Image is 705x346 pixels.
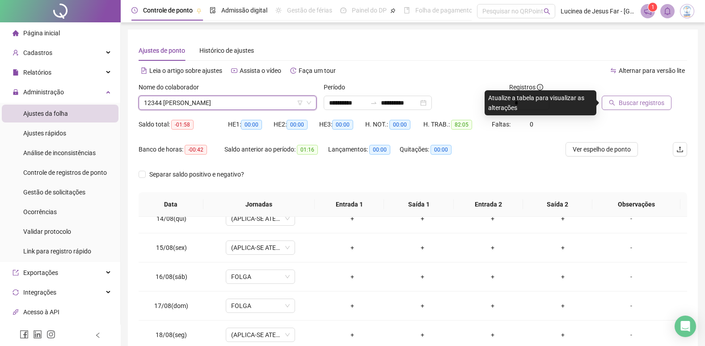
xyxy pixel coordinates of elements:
button: Ver espelho de ponto [566,142,638,156]
span: Gestão de férias [287,7,332,14]
div: + [324,214,380,224]
span: user-add [13,50,19,56]
span: 18/08(seg) [156,331,187,338]
span: 00:00 [389,120,410,130]
div: Quitações: [400,144,468,155]
span: left [95,332,101,338]
th: Data [139,192,203,217]
span: Observações [599,199,673,209]
span: Buscar registros [619,98,664,108]
span: youtube [231,68,237,74]
div: Saldo anterior ao período: [224,144,328,155]
div: Open Intercom Messenger [675,316,696,337]
span: swap [610,68,616,74]
span: 1 [651,4,654,10]
button: Buscar registros [602,96,671,110]
span: (APLICA-SE ATESTADO) [231,328,290,342]
span: (APLICA-SE ATESTADO) [231,241,290,254]
span: Folha de pagamento [415,7,473,14]
span: Ocorrências [23,208,57,215]
div: H. NOT.: [365,119,423,130]
div: + [394,243,450,253]
div: + [324,301,380,311]
div: H. TRAB.: [423,119,492,130]
th: Observações [592,192,680,217]
span: to [370,99,377,106]
span: 00:00 [241,120,262,130]
span: Controle de ponto [143,7,193,14]
div: + [394,272,450,282]
div: + [535,330,591,340]
span: file-text [141,68,147,74]
span: search [544,8,550,15]
span: FOLGA [231,299,290,312]
div: + [394,214,450,224]
span: 00:00 [287,120,308,130]
span: Lucinea de Jesus Far - [GEOGRAPHIC_DATA] [561,6,635,16]
span: instagram [46,330,55,339]
div: Saldo total: [139,119,228,130]
div: + [324,330,380,340]
div: + [464,330,520,340]
span: bell [663,7,671,15]
span: home [13,30,19,36]
div: + [464,272,520,282]
span: linkedin [33,330,42,339]
span: 14/08(qui) [156,215,186,222]
span: -01:58 [171,120,194,130]
sup: 1 [648,3,657,12]
span: facebook [20,330,29,339]
span: 12344 ISABELLY CALADO ALVES DE LIMA [144,96,311,110]
span: export [13,270,19,276]
span: info-circle [537,84,543,90]
div: + [324,272,380,282]
span: 0 [530,121,533,128]
div: HE 3: [319,119,365,130]
span: Análise de inconsistências [23,149,96,156]
div: HE 2: [274,119,319,130]
span: search [609,100,615,106]
span: 17/08(dom) [154,302,188,309]
div: - [605,272,658,282]
span: filter [297,100,303,105]
div: - [605,214,658,224]
th: Saída 2 [523,192,592,217]
div: + [535,301,591,311]
span: Acesso à API [23,308,59,316]
div: + [464,301,520,311]
span: Gestão de solicitações [23,189,85,196]
span: Integrações [23,289,56,296]
span: 16/08(sáb) [156,273,187,280]
div: + [535,214,591,224]
span: Faça um tour [299,67,336,74]
span: dashboard [340,7,346,13]
span: Ver espelho de ponto [573,144,631,154]
span: upload [676,146,684,153]
span: Ajustes da folha [23,110,68,117]
div: + [535,272,591,282]
span: Validar protocolo [23,228,71,235]
div: Atualize a tabela para visualizar as alterações [485,90,596,115]
span: 01:16 [297,145,318,155]
div: + [324,243,380,253]
div: HE 1: [228,119,274,130]
span: swap-right [370,99,377,106]
span: notification [644,7,652,15]
span: 00:00 [369,145,390,155]
span: pushpin [390,8,396,13]
span: Alternar para versão lite [619,67,685,74]
span: Ajustes rápidos [23,130,66,137]
span: sun [275,7,282,13]
span: Cadastros [23,49,52,56]
div: - [605,243,658,253]
th: Jornadas [203,192,315,217]
span: -00:42 [185,145,207,155]
span: Separar saldo positivo e negativo? [146,169,248,179]
span: api [13,309,19,315]
div: + [464,214,520,224]
span: Assista o vídeo [240,67,281,74]
span: Leia o artigo sobre ajustes [149,67,222,74]
div: Banco de horas: [139,144,224,155]
span: 00:00 [431,145,452,155]
div: + [394,330,450,340]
